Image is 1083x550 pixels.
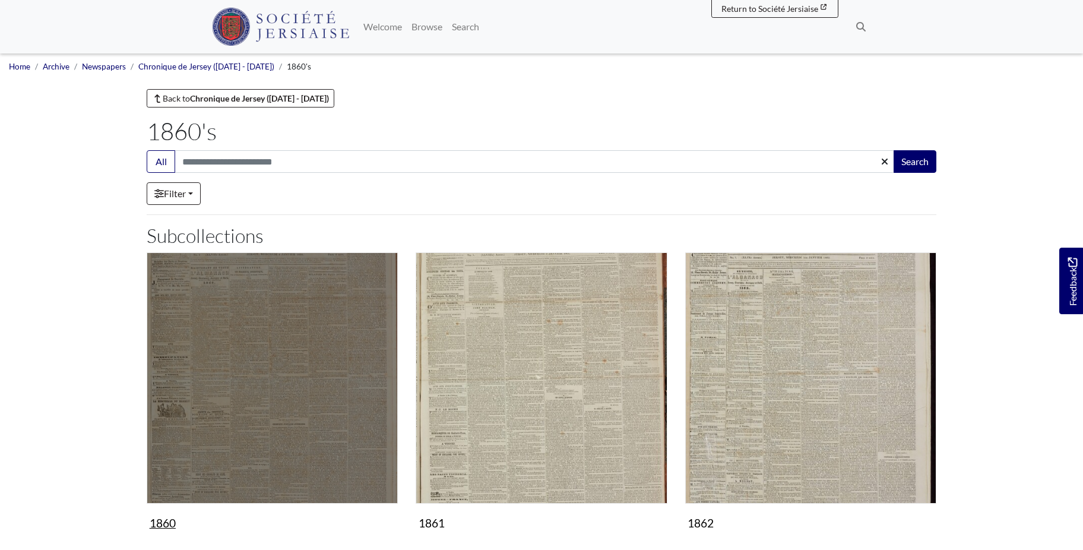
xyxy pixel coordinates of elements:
h2: Subcollections [147,225,936,247]
span: Feedback [1065,257,1079,305]
a: Search [447,15,484,39]
a: Back toChronique de Jersey ([DATE] - [DATE]) [147,89,334,108]
a: 1862 1862 [685,252,936,535]
input: Search this collection... [175,150,895,173]
span: Return to Société Jersiaise [721,4,818,14]
a: Société Jersiaise logo [212,5,349,49]
a: Would you like to provide feedback? [1059,248,1083,314]
a: 1860 1860 [147,252,398,535]
img: 1862 [685,252,936,504]
a: Filter [147,182,201,205]
a: Welcome [359,15,407,39]
img: Société Jersiaise [212,8,349,46]
img: 1861 [416,252,667,504]
img: 1860 [147,252,398,504]
button: All [147,150,175,173]
a: Chronique de Jersey ([DATE] - [DATE]) [138,62,274,71]
a: 1861 1861 [416,252,667,535]
a: Browse [407,15,447,39]
a: Home [9,62,30,71]
strong: Chronique de Jersey ([DATE] - [DATE]) [190,93,329,103]
a: Archive [43,62,69,71]
span: 1860's [287,62,311,71]
button: Search [894,150,936,173]
h1: 1860's [147,117,936,146]
a: Newspapers [82,62,126,71]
